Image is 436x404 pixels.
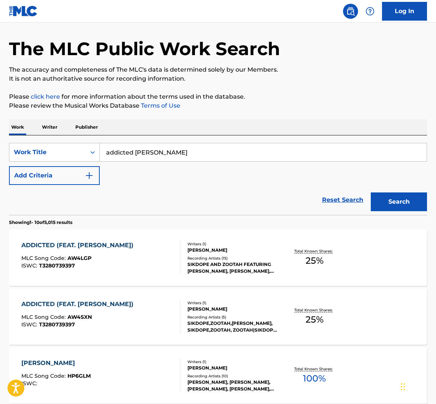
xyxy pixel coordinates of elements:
a: Terms of Use [139,102,180,109]
span: ISWC : [21,321,39,328]
h1: The MLC Public Work Search [9,38,280,60]
div: [PERSON_NAME] [187,365,280,371]
form: Search Form [9,143,427,215]
a: Reset Search [318,192,367,208]
img: search [346,7,355,16]
iframe: Chat Widget [399,368,436,404]
div: Recording Artists ( 15 ) [187,255,280,261]
a: ADDICTED (FEAT. [PERSON_NAME])MLC Song Code:AW4LGPISWC:T3280739397Writers (1)[PERSON_NAME]Recordi... [9,230,427,286]
span: AW4LGP [67,255,91,261]
a: [PERSON_NAME]MLC Song Code:HP6GLMISWC:Writers (1)[PERSON_NAME]Recording Artists (10)[PERSON_NAME]... [9,347,427,404]
p: Writer [40,119,60,135]
img: help [366,7,375,16]
span: MLC Song Code : [21,314,67,320]
span: HP6GLM [67,372,91,379]
a: Log In [382,2,427,21]
a: ADDICTED (FEAT. [PERSON_NAME])MLC Song Code:AW4SXNISWC:T3280739397Writers (1)[PERSON_NAME]Recordi... [9,288,427,345]
p: Total Known Shares: [294,366,334,372]
div: SIKDOPE,ZOOTAH,[PERSON_NAME], SIKDOPE,ZOOTAH, ZOOTAH|SIKDOPE, SIKDOPE,ZOOTAH, SIKDOPE [187,320,280,333]
p: Please review the Musical Works Database [9,101,427,110]
p: Please for more information about the terms used in the database. [9,92,427,101]
div: Work Title [14,148,81,157]
img: 9d2ae6d4665cec9f34b9.svg [85,171,94,180]
span: T3280739397 [39,321,75,328]
p: Work [9,119,26,135]
a: click here [31,93,60,100]
div: Writers ( 1 ) [187,359,280,365]
span: ISWC : [21,262,39,269]
button: Search [371,192,427,211]
p: It is not an authoritative source for recording information. [9,74,427,83]
div: Recording Artists ( 10 ) [187,373,280,379]
img: MLC Logo [9,6,38,17]
p: The accuracy and completeness of The MLC's data is determined solely by our Members. [9,65,427,74]
div: ADDICTED (FEAT. [PERSON_NAME]) [21,300,137,309]
span: 25 % [306,313,324,326]
p: Total Known Shares: [294,307,334,313]
div: SIKDOPE AND ZOOTAH FEATURING [PERSON_NAME], [PERSON_NAME], ZOOTAH, ZOOTAH|SIKDOPE, SIKDOPE AND ZO... [187,261,280,275]
p: Showing 1 - 10 of 5,015 results [9,219,72,226]
a: Public Search [343,4,358,19]
div: Writers ( 1 ) [187,300,280,306]
span: AW4SXN [67,314,92,320]
div: Help [363,4,378,19]
span: MLC Song Code : [21,255,67,261]
div: [PERSON_NAME] [21,359,91,368]
div: [PERSON_NAME], [PERSON_NAME], [PERSON_NAME], [PERSON_NAME], ALICKS [187,379,280,392]
span: MLC Song Code : [21,372,67,379]
div: Drag [401,375,405,398]
span: 25 % [306,254,324,267]
div: Recording Artists ( 5 ) [187,314,280,320]
span: ISWC : [21,380,39,387]
p: Publisher [73,119,100,135]
span: 100 % [303,372,326,385]
div: Writers ( 1 ) [187,241,280,247]
span: T3280739397 [39,262,75,269]
div: [PERSON_NAME] [187,306,280,312]
div: ADDICTED (FEAT. [PERSON_NAME]) [21,241,137,250]
button: Add Criteria [9,166,100,185]
div: [PERSON_NAME] [187,247,280,254]
p: Total Known Shares: [294,248,334,254]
